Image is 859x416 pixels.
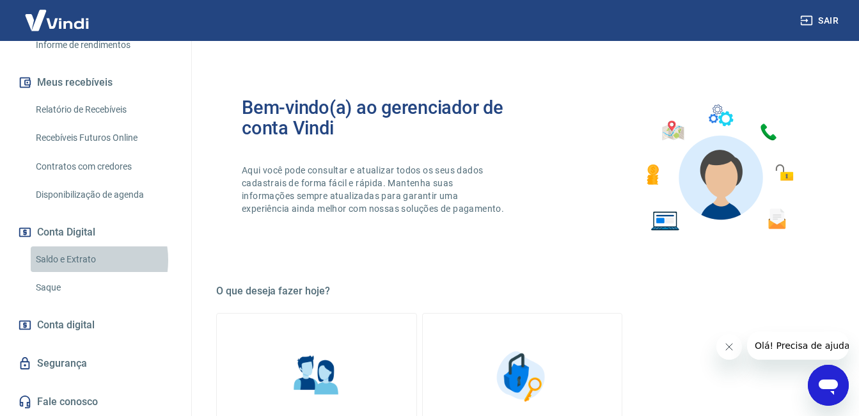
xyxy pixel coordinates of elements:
h2: Bem-vindo(a) ao gerenciador de conta Vindi [242,97,523,138]
a: Disponibilização de agenda [31,182,176,208]
button: Sair [798,9,844,33]
span: Olá! Precisa de ajuda? [8,9,107,19]
img: Informações pessoais [285,344,349,408]
img: Segurança [490,344,554,408]
iframe: Botão para abrir a janela de mensagens [808,365,849,406]
a: Contratos com credores [31,154,176,180]
a: Saque [31,275,176,301]
a: Saldo e Extrato [31,246,176,273]
img: Vindi [15,1,99,40]
a: Conta digital [15,311,176,339]
button: Meus recebíveis [15,68,176,97]
iframe: Mensagem da empresa [747,332,849,360]
span: Conta digital [37,316,95,334]
img: Imagem de um avatar masculino com diversos icones exemplificando as funcionalidades do gerenciado... [635,97,803,239]
a: Informe de rendimentos [31,32,176,58]
iframe: Fechar mensagem [716,334,742,360]
h5: O que deseja fazer hoje? [216,285,828,298]
a: Fale conosco [15,388,176,416]
a: Relatório de Recebíveis [31,97,176,123]
a: Recebíveis Futuros Online [31,125,176,151]
p: Aqui você pode consultar e atualizar todos os seus dados cadastrais de forma fácil e rápida. Mant... [242,164,507,215]
a: Segurança [15,349,176,378]
button: Conta Digital [15,218,176,246]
